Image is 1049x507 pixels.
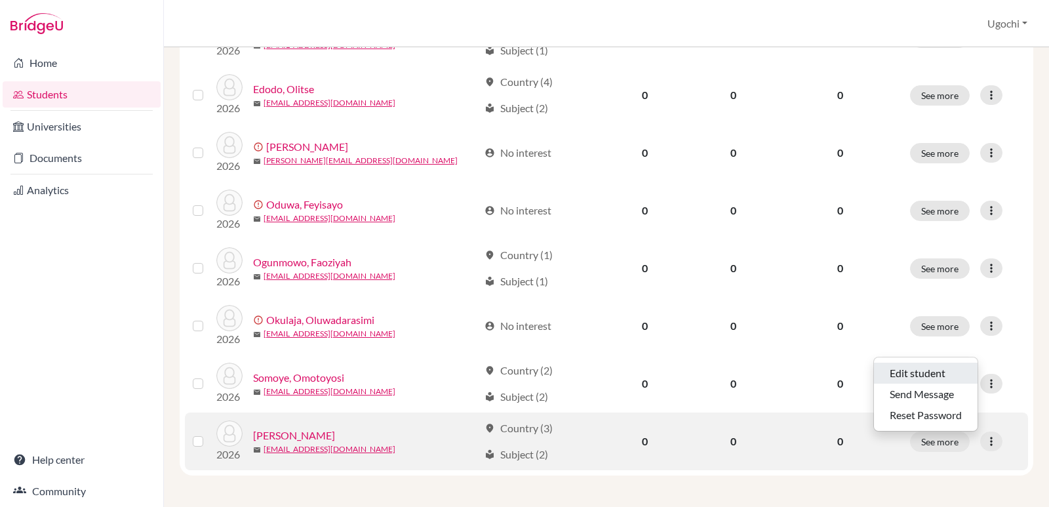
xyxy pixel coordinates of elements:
[216,132,243,158] img: Faseemo, Michael
[688,355,778,413] td: 0
[216,331,243,347] p: 2026
[264,386,395,397] a: [EMAIL_ADDRESS][DOMAIN_NAME]
[3,145,161,171] a: Documents
[786,434,894,449] p: 0
[3,113,161,140] a: Universities
[485,145,551,161] div: No interest
[253,100,261,108] span: mail
[602,239,688,297] td: 0
[786,318,894,334] p: 0
[216,158,243,174] p: 2026
[485,276,495,287] span: local_library
[216,389,243,405] p: 2026
[910,143,970,163] button: See more
[485,392,495,402] span: local_library
[688,297,778,355] td: 0
[253,42,261,50] span: mail
[485,447,548,462] div: Subject (2)
[216,274,243,289] p: 2026
[602,182,688,239] td: 0
[874,363,978,384] button: Edit student
[266,139,348,155] a: [PERSON_NAME]
[253,370,344,386] a: Somoye, Omotoyosi
[485,205,495,216] span: account_circle
[253,428,335,443] a: [PERSON_NAME]
[688,413,778,470] td: 0
[602,124,688,182] td: 0
[253,446,261,454] span: mail
[216,420,243,447] img: Uaboi, Anthony
[10,13,63,34] img: Bridge-U
[786,376,894,392] p: 0
[216,74,243,100] img: Edodo, Olitse
[485,321,495,331] span: account_circle
[688,182,778,239] td: 0
[910,432,970,452] button: See more
[216,190,243,216] img: Oduwa, Feyisayo
[264,443,395,455] a: [EMAIL_ADDRESS][DOMAIN_NAME]
[910,85,970,106] button: See more
[485,74,553,90] div: Country (4)
[253,215,261,223] span: mail
[786,87,894,103] p: 0
[485,420,553,436] div: Country (3)
[253,81,314,97] a: Edodo, Olitse
[485,250,495,260] span: location_on
[253,199,266,210] span: error_outline
[253,142,266,152] span: error_outline
[216,447,243,462] p: 2026
[485,77,495,87] span: location_on
[910,258,970,279] button: See more
[688,66,778,124] td: 0
[786,145,894,161] p: 0
[485,389,548,405] div: Subject (2)
[253,315,266,325] span: error_outline
[485,363,553,378] div: Country (2)
[786,203,894,218] p: 0
[264,213,395,224] a: [EMAIL_ADDRESS][DOMAIN_NAME]
[485,203,551,218] div: No interest
[602,355,688,413] td: 0
[253,157,261,165] span: mail
[3,177,161,203] a: Analytics
[485,103,495,113] span: local_library
[216,363,243,389] img: Somoye, Omotoyosi
[485,274,548,289] div: Subject (1)
[3,81,161,108] a: Students
[264,270,395,282] a: [EMAIL_ADDRESS][DOMAIN_NAME]
[216,247,243,274] img: Ogunmowo, Faoziyah
[688,124,778,182] td: 0
[266,197,343,213] a: Oduwa, Feyisayo
[216,43,243,58] p: 2026
[485,365,495,376] span: location_on
[253,254,351,270] a: Ogunmowo, Faoziyah
[264,328,395,340] a: [EMAIL_ADDRESS][DOMAIN_NAME]
[485,43,548,58] div: Subject (1)
[910,316,970,336] button: See more
[485,423,495,434] span: location_on
[874,384,978,405] button: Send Message
[266,312,374,328] a: Okulaja, Oluwadarasimi
[981,11,1033,36] button: Ugochi
[786,260,894,276] p: 0
[264,155,458,167] a: [PERSON_NAME][EMAIL_ADDRESS][DOMAIN_NAME]
[910,201,970,221] button: See more
[216,305,243,331] img: Okulaja, Oluwadarasimi
[688,239,778,297] td: 0
[216,216,243,232] p: 2026
[602,297,688,355] td: 0
[3,478,161,504] a: Community
[253,273,261,281] span: mail
[3,50,161,76] a: Home
[3,447,161,473] a: Help center
[485,449,495,460] span: local_library
[253,388,261,396] span: mail
[253,331,261,338] span: mail
[485,247,553,263] div: Country (1)
[485,45,495,56] span: local_library
[264,97,395,109] a: [EMAIL_ADDRESS][DOMAIN_NAME]
[216,100,243,116] p: 2026
[485,100,548,116] div: Subject (2)
[874,405,978,426] button: Reset Password
[602,413,688,470] td: 0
